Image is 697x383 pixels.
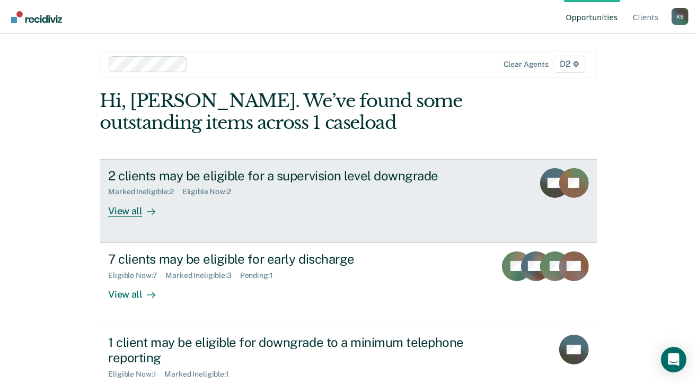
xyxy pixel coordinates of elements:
[100,243,597,326] a: 7 clients may be eligible for early dischargeEligible Now:7Marked Ineligible:3Pending:1View all
[164,370,237,379] div: Marked Ineligible : 1
[672,8,689,25] button: Profile dropdown button
[661,347,686,372] div: Open Intercom Messenger
[108,196,167,217] div: View all
[100,159,597,243] a: 2 clients may be eligible for a supervision level downgradeMarked Ineligible:2Eligible Now:2View all
[553,56,586,73] span: D2
[100,90,498,134] div: Hi, [PERSON_NAME]. We’ve found some outstanding items across 1 caseload
[672,8,689,25] div: K S
[11,11,62,23] img: Recidiviz
[108,370,164,379] div: Eligible Now : 1
[108,280,167,300] div: View all
[108,187,182,196] div: Marked Ineligible : 2
[108,251,480,267] div: 7 clients may be eligible for early discharge
[108,271,165,280] div: Eligible Now : 7
[108,335,480,365] div: 1 client may be eligible for downgrade to a minimum telephone reporting
[240,271,281,280] div: Pending : 1
[108,168,480,184] div: 2 clients may be eligible for a supervision level downgrade
[165,271,240,280] div: Marked Ineligible : 3
[504,60,549,69] div: Clear agents
[182,187,240,196] div: Eligible Now : 2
